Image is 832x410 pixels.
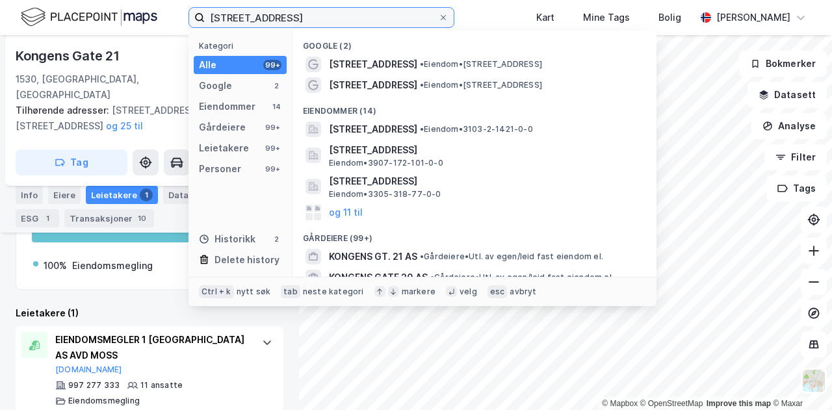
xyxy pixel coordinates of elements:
[329,77,417,93] span: [STREET_ADDRESS]
[420,251,603,262] span: Gårdeiere • Utl. av egen/leid fast eiendom el.
[199,41,287,51] div: Kategori
[329,189,441,199] span: Eiendom • 3305-318-77-0-0
[292,96,656,119] div: Eiendommer (14)
[420,251,424,261] span: •
[199,161,241,177] div: Personer
[329,205,363,220] button: og 11 til
[205,8,438,27] input: Søk på adresse, matrikkel, gårdeiere, leietakere eller personer
[658,10,681,25] div: Bolig
[214,252,279,268] div: Delete history
[199,57,216,73] div: Alle
[263,122,281,133] div: 99+
[707,399,771,408] a: Improve this map
[460,287,477,297] div: velg
[55,365,122,375] button: [DOMAIN_NAME]
[263,143,281,153] div: 99+
[536,10,554,25] div: Kart
[402,287,435,297] div: markere
[764,144,827,170] button: Filter
[199,78,232,94] div: Google
[329,142,641,158] span: [STREET_ADDRESS]
[263,164,281,174] div: 99+
[766,175,827,201] button: Tags
[420,80,424,90] span: •
[16,71,226,103] div: 1530, [GEOGRAPHIC_DATA], [GEOGRAPHIC_DATA]
[271,81,281,91] div: 2
[420,124,533,135] span: Eiendom • 3103-2-1421-0-0
[72,258,153,274] div: Eiendomsmegling
[271,234,281,244] div: 2
[602,399,638,408] a: Mapbox
[430,272,614,283] span: Gårdeiere • Utl. av egen/leid fast eiendom el.
[16,149,127,175] button: Tag
[583,10,630,25] div: Mine Tags
[640,399,703,408] a: OpenStreetMap
[329,57,417,72] span: [STREET_ADDRESS]
[16,209,59,227] div: ESG
[135,212,149,225] div: 10
[16,103,273,134] div: [STREET_ADDRESS], [STREET_ADDRESS]
[420,124,424,134] span: •
[48,186,81,204] div: Eiere
[281,285,300,298] div: tab
[199,140,249,156] div: Leietakere
[199,120,246,135] div: Gårdeiere
[420,59,424,69] span: •
[199,231,255,247] div: Historikk
[767,348,832,410] iframe: Chat Widget
[68,396,140,406] div: Eiendomsmegling
[292,223,656,246] div: Gårdeiere (99+)
[41,212,54,225] div: 1
[420,59,542,70] span: Eiendom • [STREET_ADDRESS]
[263,60,281,70] div: 99+
[716,10,790,25] div: [PERSON_NAME]
[140,380,183,391] div: 11 ansatte
[739,51,827,77] button: Bokmerker
[420,80,542,90] span: Eiendom • [STREET_ADDRESS]
[16,45,122,66] div: Kongens Gate 21
[329,270,428,285] span: KONGENS GATE 20 AS
[199,285,234,298] div: Ctrl + k
[237,287,271,297] div: nytt søk
[271,101,281,112] div: 14
[292,31,656,54] div: Google (2)
[329,173,641,189] span: [STREET_ADDRESS]
[55,332,249,363] div: EIENDOMSMEGLER 1 [GEOGRAPHIC_DATA] AS AVD MOSS
[16,305,283,321] div: Leietakere (1)
[751,113,827,139] button: Analyse
[747,82,827,108] button: Datasett
[199,99,255,114] div: Eiendommer
[430,272,434,282] span: •
[64,209,154,227] div: Transaksjoner
[86,186,158,204] div: Leietakere
[21,6,157,29] img: logo.f888ab2527a4732fd821a326f86c7f29.svg
[510,287,536,297] div: avbryt
[68,380,120,391] div: 997 277 333
[329,249,417,264] span: KONGENS GT. 21 AS
[163,186,227,204] div: Datasett
[16,186,43,204] div: Info
[140,188,153,201] div: 1
[487,285,508,298] div: esc
[303,287,364,297] div: neste kategori
[329,158,443,168] span: Eiendom • 3907-172-101-0-0
[44,258,67,274] div: 100%
[329,122,417,137] span: [STREET_ADDRESS]
[16,105,112,116] span: Tilhørende adresser:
